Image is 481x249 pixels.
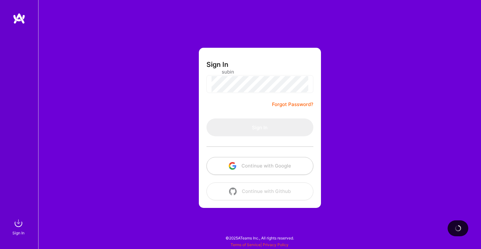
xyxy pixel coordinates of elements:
[206,182,313,200] button: Continue with Github
[206,118,313,136] button: Sign In
[206,60,228,68] h3: Sign In
[12,230,24,236] div: Sign In
[38,230,481,246] div: © 2025 ATeams Inc., All rights reserved.
[231,242,261,247] a: Terms of Service
[263,242,289,247] a: Privacy Policy
[229,188,237,195] img: icon
[229,162,236,170] img: icon
[231,242,289,247] span: |
[13,217,25,236] a: sign inSign In
[222,64,298,80] input: Email...
[272,101,313,108] a: Forgot Password?
[12,217,25,230] img: sign in
[454,224,462,232] img: loading
[13,13,25,24] img: logo
[206,157,313,175] button: Continue with Google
